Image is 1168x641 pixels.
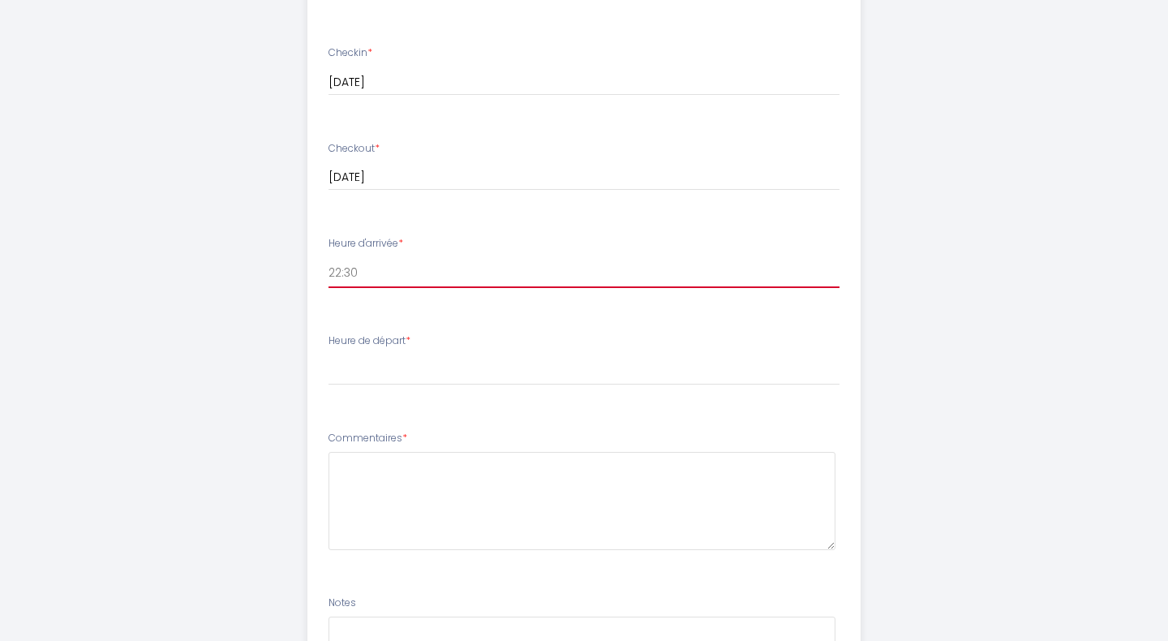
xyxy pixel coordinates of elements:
label: Notes [328,596,356,611]
label: Checkin [328,45,372,61]
label: Commentaires [328,431,407,446]
label: Heure d'arrivée [328,236,403,252]
label: Checkout [328,141,380,157]
label: Heure de départ [328,333,410,349]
